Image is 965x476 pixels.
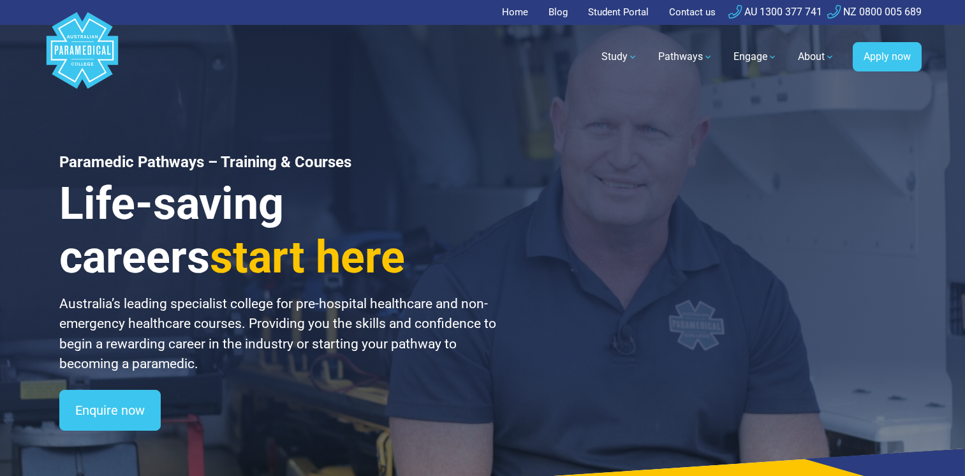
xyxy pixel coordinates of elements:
[44,25,121,89] a: Australian Paramedical College
[728,6,822,18] a: AU 1300 377 741
[827,6,922,18] a: NZ 0800 005 689
[59,153,498,172] h1: Paramedic Pathways – Training & Courses
[594,39,645,75] a: Study
[59,177,498,284] h3: Life-saving careers
[59,390,161,431] a: Enquire now
[853,42,922,71] a: Apply now
[651,39,721,75] a: Pathways
[210,231,405,283] span: start here
[790,39,843,75] a: About
[726,39,785,75] a: Engage
[59,294,498,375] p: Australia’s leading specialist college for pre-hospital healthcare and non-emergency healthcare c...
